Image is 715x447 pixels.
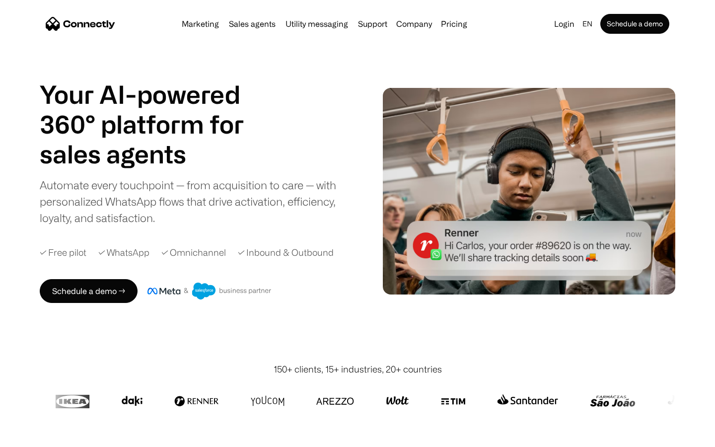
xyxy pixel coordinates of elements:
[282,20,352,28] a: Utility messaging
[98,246,149,259] div: ✓ WhatsApp
[20,430,60,444] ul: Language list
[354,20,391,28] a: Support
[147,283,272,299] img: Meta and Salesforce business partner badge.
[274,363,442,376] div: 150+ clients, 15+ industries, 20+ countries
[40,279,138,303] a: Schedule a demo →
[10,429,60,444] aside: Language selected: English
[178,20,223,28] a: Marketing
[437,20,471,28] a: Pricing
[238,246,334,259] div: ✓ Inbound & Outbound
[600,14,669,34] a: Schedule a demo
[550,17,578,31] a: Login
[396,17,432,31] div: Company
[40,139,268,169] h1: sales agents
[40,79,268,139] h1: Your AI-powered 360° platform for
[40,177,353,226] div: Automate every touchpoint — from acquisition to care — with personalized WhatsApp flows that driv...
[225,20,280,28] a: Sales agents
[161,246,226,259] div: ✓ Omnichannel
[40,246,86,259] div: ✓ Free pilot
[582,17,592,31] div: en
